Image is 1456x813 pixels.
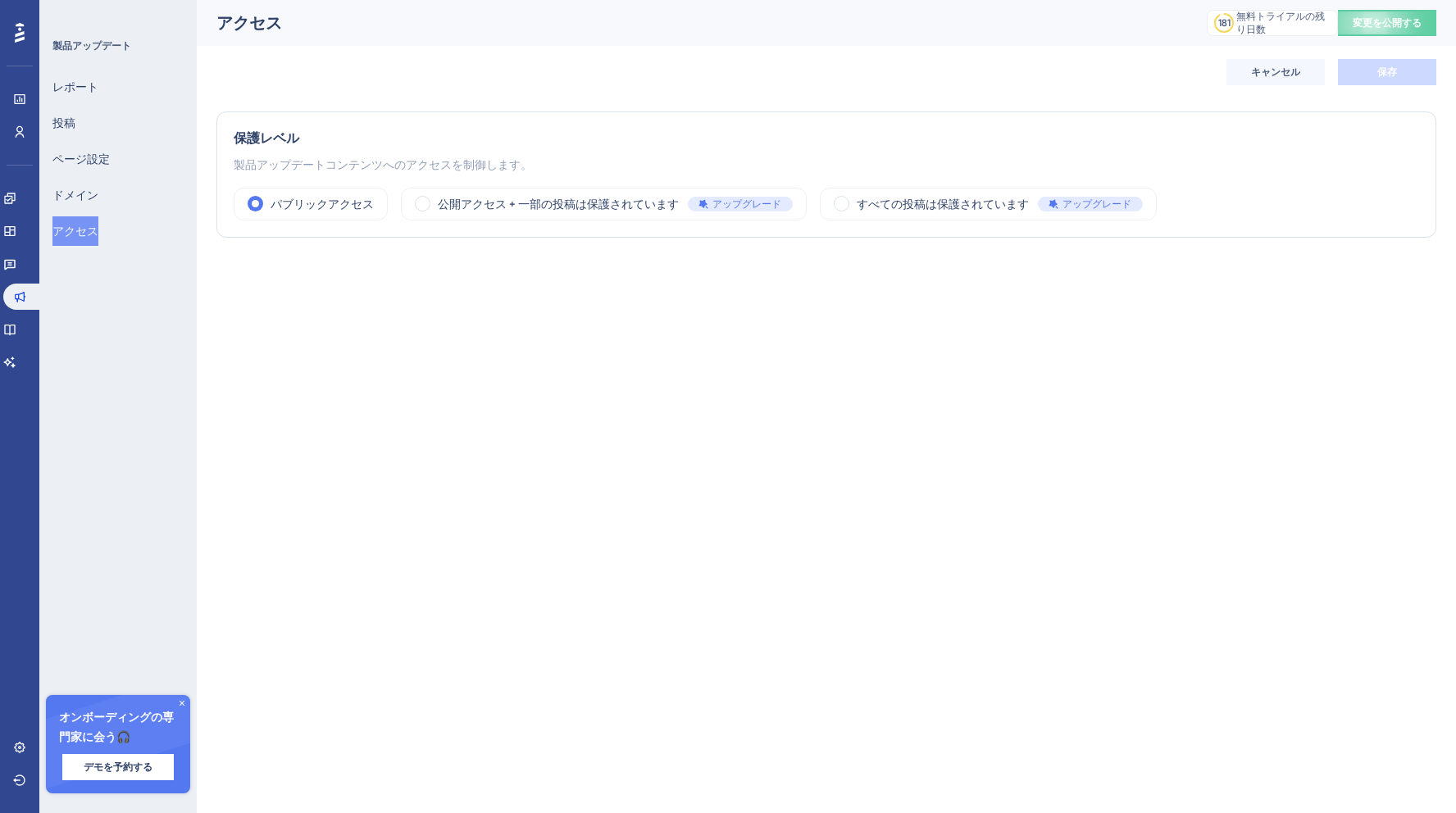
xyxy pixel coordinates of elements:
font: ドメイン [52,188,98,202]
font: 公開アクセス + 一部の投稿は保護されています [438,198,679,211]
button: ドメイン [52,180,98,210]
button: レポート [52,72,98,102]
font: ページ設定 [52,152,110,166]
font: 製品アップデート [52,40,131,52]
button: 変更を公開する [1338,10,1436,36]
font: アクセス [216,13,282,33]
font: パブリックアクセス [271,198,374,211]
font: 変更を公開する [1353,17,1422,29]
font: 保存 [1377,66,1397,78]
font: オンボーディングの専門家に会う🎧 [59,711,174,744]
button: デモを予約する [62,754,174,780]
button: アクセス [52,216,98,246]
font: 181 [1218,17,1231,29]
font: アップグレード [1062,198,1131,210]
font: 製品アップデートコンテンツへのアクセスを制御します。 [234,158,532,171]
font: すべての投稿は保護されています [857,198,1029,211]
iframe: UserGuiding AIアシスタントランチャー [1387,748,1436,797]
font: 無料トライアルの残り日数 [1236,11,1325,35]
font: アップグレード [712,198,781,210]
font: 投稿 [52,116,75,129]
font: レポート [52,80,98,93]
button: キャンセル [1226,59,1325,85]
button: 保存 [1338,59,1436,85]
font: 保護レベル [234,130,299,146]
font: デモを予約する [84,761,152,773]
font: アクセス [52,225,98,238]
button: 投稿 [52,108,75,138]
button: ページ設定 [52,144,110,174]
font: キャンセル [1251,66,1300,78]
